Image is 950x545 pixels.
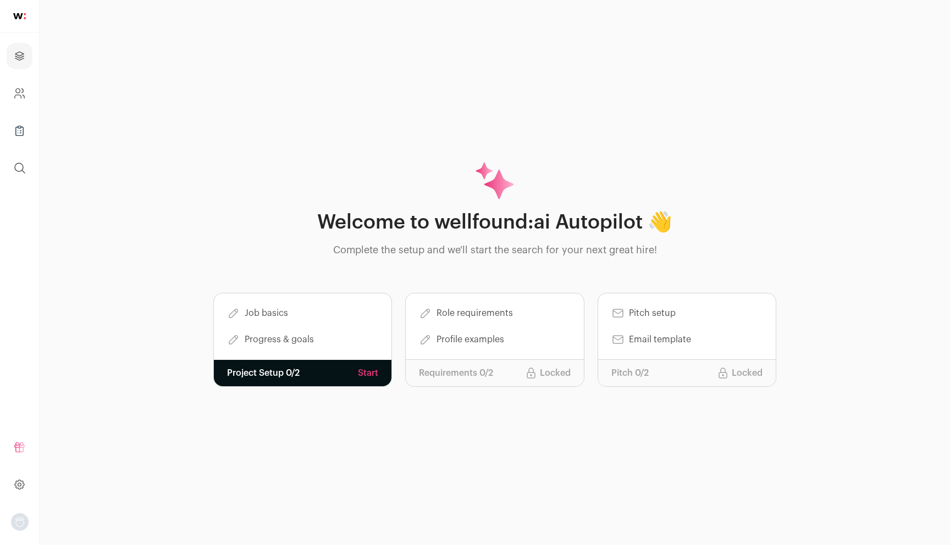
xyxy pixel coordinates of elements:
[358,366,378,380] a: Start
[317,212,672,233] h1: Welcome to wellfound:ai Autopilot 👋
[437,307,513,320] span: Role requirements
[245,333,314,346] span: Progress & goals
[11,513,29,531] img: nopic.png
[333,242,657,258] p: Complete the setup and we'll start the search for your next great hire!
[227,366,300,380] p: Project Setup 0/2
[13,13,26,19] img: wellfound-shorthand-0d5821cbd27db2630d0214b213865d53afaa358527fdda9d0ea32b1df1b89c2c.svg
[437,333,504,346] span: Profile examples
[419,366,493,380] p: Requirements 0/2
[245,307,288,320] span: Job basics
[540,366,571,380] p: Locked
[629,333,691,346] span: Email template
[7,118,32,144] a: Company Lists
[7,43,32,69] a: Projects
[11,513,29,531] button: Open dropdown
[629,307,676,320] span: Pitch setup
[7,80,32,107] a: Company and ATS Settings
[611,366,649,380] p: Pitch 0/2
[732,366,763,380] p: Locked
